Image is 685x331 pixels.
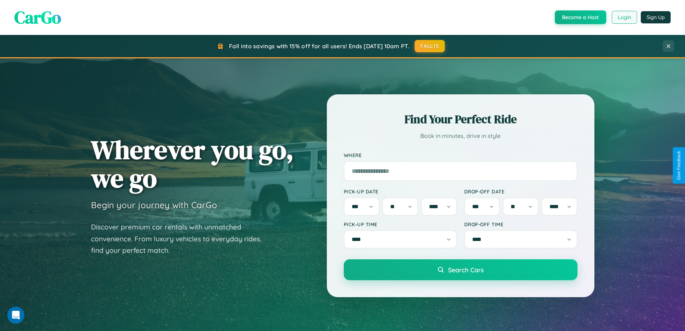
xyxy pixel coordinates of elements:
span: Search Cars [448,266,484,274]
span: Fall into savings with 15% off for all users! Ends [DATE] 10am PT. [229,43,409,50]
label: Pick-up Date [344,188,457,194]
h2: Find Your Perfect Ride [344,111,577,127]
label: Drop-off Time [464,221,577,227]
button: Search Cars [344,259,577,280]
h1: Wherever you go, we go [91,135,294,192]
iframe: Intercom live chat [7,307,24,324]
button: Sign Up [641,11,671,23]
p: Discover premium car rentals with unmatched convenience. From luxury vehicles to everyday rides, ... [91,221,271,256]
button: FALL15 [415,40,445,52]
div: Give Feedback [676,151,681,180]
label: Pick-up Time [344,221,457,227]
button: Login [612,11,637,24]
h3: Begin your journey with CarGo [91,200,217,210]
label: Drop-off Date [464,188,577,194]
p: Book in minutes, drive in style [344,131,577,141]
span: CarGo [14,5,61,29]
button: Become a Host [555,10,606,24]
label: Where [344,152,577,158]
